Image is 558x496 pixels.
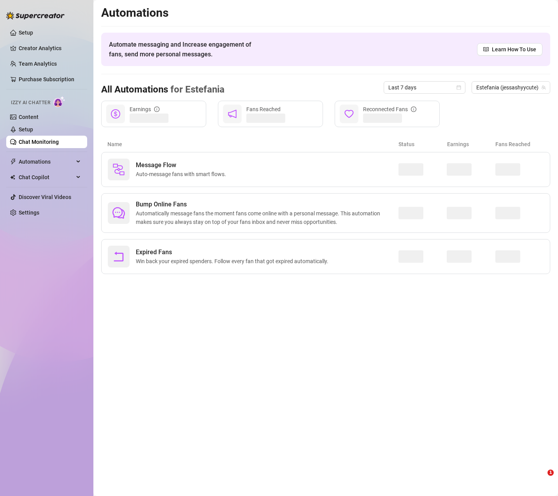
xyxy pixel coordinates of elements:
[136,161,229,170] span: Message Flow
[476,82,546,93] span: Estefania (jessashyycute)
[228,109,237,119] span: notification
[411,107,416,112] span: info-circle
[477,43,542,56] a: Learn How To Use
[10,159,16,165] span: thunderbolt
[130,105,160,114] div: Earnings
[19,114,39,120] a: Content
[398,140,447,148] article: Status
[136,248,332,257] span: Expired Fans
[246,106,281,112] span: Fans Reached
[136,200,398,209] span: Bump Online Fans
[19,194,71,200] a: Discover Viral Videos
[532,470,550,488] iframe: Intercom live chat
[447,140,496,148] article: Earnings
[19,76,74,82] a: Purchase Subscription
[112,163,125,176] img: svg%3e
[19,210,39,216] a: Settings
[109,40,259,59] span: Automate messaging and Increase engagement of fans, send more personal messages.
[136,257,332,265] span: Win back your expired spenders. Follow every fan that got expired automatically.
[541,85,546,90] span: team
[11,99,50,107] span: Izzy AI Chatter
[6,12,65,19] img: logo-BBDzfeDw.svg
[19,42,81,54] a: Creator Analytics
[53,96,65,107] img: AI Chatter
[136,209,398,226] span: Automatically message fans the moment fans come online with a personal message. This automation m...
[107,140,398,148] article: Name
[388,82,461,93] span: Last 7 days
[101,5,550,20] h2: Automations
[168,84,225,95] span: for Estefania
[19,171,74,183] span: Chat Copilot
[19,126,33,133] a: Setup
[492,45,536,54] span: Learn How To Use
[10,175,15,180] img: Chat Copilot
[112,250,125,263] span: rollback
[19,139,59,145] a: Chat Monitoring
[154,107,160,112] span: info-circle
[19,61,57,67] a: Team Analytics
[344,109,354,119] span: heart
[19,30,33,36] a: Setup
[112,207,125,219] span: comment
[19,155,74,168] span: Automations
[483,47,489,52] span: read
[363,105,416,114] div: Reconnected Fans
[456,85,461,90] span: calendar
[136,170,229,178] span: Auto-message fans with smart flows.
[495,140,544,148] article: Fans Reached
[111,109,120,119] span: dollar
[101,84,225,96] h3: All Automations
[547,470,554,476] span: 1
